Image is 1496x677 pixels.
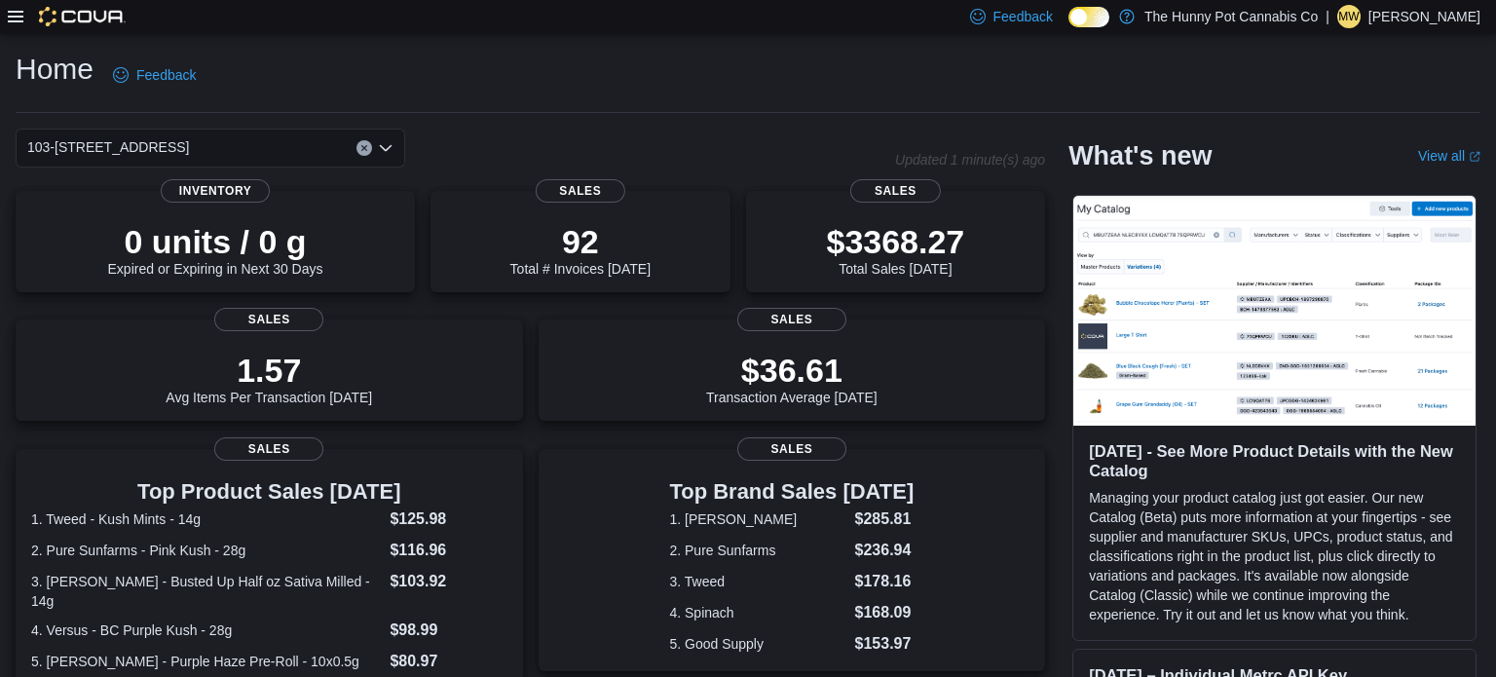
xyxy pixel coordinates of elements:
[669,572,846,591] dt: 3. Tweed
[390,539,506,562] dd: $116.96
[737,308,846,331] span: Sales
[706,351,878,405] div: Transaction Average [DATE]
[510,222,651,261] p: 92
[1068,7,1109,27] input: Dark Mode
[390,619,506,642] dd: $98.99
[1469,151,1480,163] svg: External link
[993,7,1053,26] span: Feedback
[390,570,506,593] dd: $103.92
[166,351,372,390] p: 1.57
[356,140,372,156] button: Clear input
[1068,27,1069,28] span: Dark Mode
[669,509,846,529] dt: 1. [PERSON_NAME]
[510,222,651,277] div: Total # Invoices [DATE]
[136,65,196,85] span: Feedback
[161,179,270,203] span: Inventory
[826,222,964,277] div: Total Sales [DATE]
[1338,5,1359,28] span: MW
[855,539,915,562] dd: $236.94
[166,351,372,405] div: Avg Items Per Transaction [DATE]
[390,650,506,673] dd: $80.97
[669,634,846,654] dt: 5. Good Supply
[214,308,323,331] span: Sales
[31,480,507,504] h3: Top Product Sales [DATE]
[31,541,382,560] dt: 2. Pure Sunfarms - Pink Kush - 28g
[108,222,323,261] p: 0 units / 0 g
[1068,140,1212,171] h2: What's new
[669,603,846,622] dt: 4. Spinach
[1368,5,1480,28] p: [PERSON_NAME]
[706,351,878,390] p: $36.61
[378,140,393,156] button: Open list of options
[390,508,506,531] dd: $125.98
[108,222,323,277] div: Expired or Expiring in Next 30 Days
[1089,488,1460,624] p: Managing your product catalog just got easier. Our new Catalog (Beta) puts more information at yo...
[1089,441,1460,480] h3: [DATE] - See More Product Details with the New Catalog
[31,652,382,671] dt: 5. [PERSON_NAME] - Purple Haze Pre-Roll - 10x0.5g
[105,56,204,94] a: Feedback
[214,437,323,461] span: Sales
[850,179,940,203] span: Sales
[855,601,915,624] dd: $168.09
[31,509,382,529] dt: 1. Tweed - Kush Mints - 14g
[855,508,915,531] dd: $285.81
[895,152,1045,168] p: Updated 1 minute(s) ago
[1337,5,1361,28] div: Micheala Whelan
[16,50,93,89] h1: Home
[826,222,964,261] p: $3368.27
[669,541,846,560] dt: 2. Pure Sunfarms
[536,179,625,203] span: Sales
[31,621,382,640] dt: 4. Versus - BC Purple Kush - 28g
[31,572,382,611] dt: 3. [PERSON_NAME] - Busted Up Half oz Sativa Milled - 14g
[39,7,126,26] img: Cova
[855,570,915,593] dd: $178.16
[737,437,846,461] span: Sales
[27,135,190,159] span: 103-[STREET_ADDRESS]
[669,480,914,504] h3: Top Brand Sales [DATE]
[1144,5,1318,28] p: The Hunny Pot Cannabis Co
[1418,148,1480,164] a: View allExternal link
[855,632,915,656] dd: $153.97
[1326,5,1329,28] p: |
